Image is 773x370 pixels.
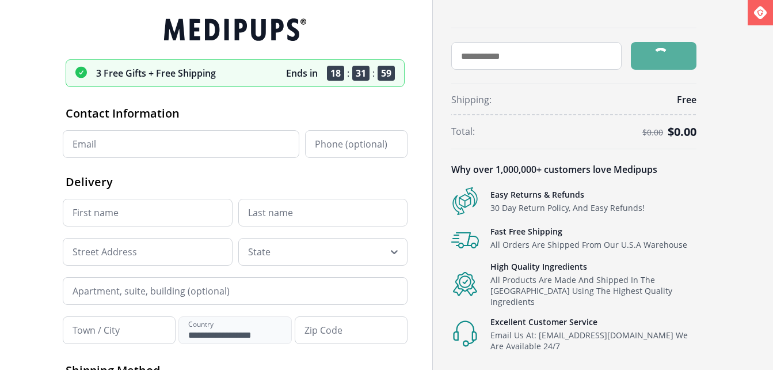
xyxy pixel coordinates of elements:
[668,124,696,139] span: $ 0.00
[490,261,696,272] span: High Quality Ingredients
[286,67,318,80] p: Ends in
[490,316,696,327] span: Excellent Customer Service
[490,239,687,250] span: All Orders Are Shipped From Our U.S.A Warehouse
[451,163,657,176] h1: Why over 1,000,000+ customers love Medipups
[378,66,395,81] span: 59
[490,274,696,307] span: All Products Are Made And Shipped In The [GEOGRAPHIC_DATA] Using The Highest Quality Ingredients
[451,93,492,106] span: Shipping:
[642,128,663,137] span: $ 0.00
[490,330,696,352] span: Email Us At: [EMAIL_ADDRESS][DOMAIN_NAME] We Are Available 24/7
[451,125,475,138] span: Total:
[490,226,687,237] span: Fast Free Shipping
[372,67,375,80] span: :
[96,67,216,80] p: 3 Free Gifts + Free Shipping
[327,66,344,81] span: 18
[677,93,696,106] span: Free
[352,66,370,81] span: 31
[66,105,180,121] span: Contact Information
[66,174,113,190] span: Delivery
[490,189,645,200] span: Easy Returns & Refunds
[347,67,349,80] span: :
[490,202,645,213] span: 30 Day Return Policy, And Easy Refunds!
